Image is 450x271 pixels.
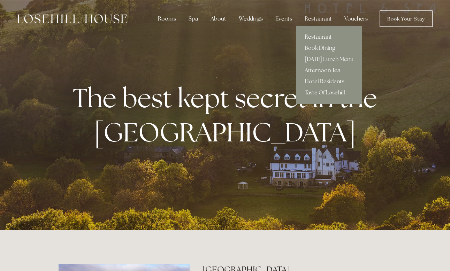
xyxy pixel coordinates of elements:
a: Restaurant [296,31,362,42]
a: Hotel Residents [296,76,362,87]
a: Taste Of Losehill [296,87,362,98]
a: Afternoon Tea [296,65,362,76]
div: Events [270,12,298,26]
a: Vouchers [339,12,373,26]
div: Restaurant [299,12,337,26]
img: Losehill House [17,14,127,23]
div: Weddings [233,12,268,26]
a: [DATE] Lunch Menu [296,54,362,65]
div: Spa [183,12,204,26]
div: About [205,12,232,26]
strong: The best kept secret in the [GEOGRAPHIC_DATA] [73,81,383,149]
div: Rooms [152,12,182,26]
a: Book Your Stay [380,10,433,27]
a: Book Dining [296,42,362,54]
